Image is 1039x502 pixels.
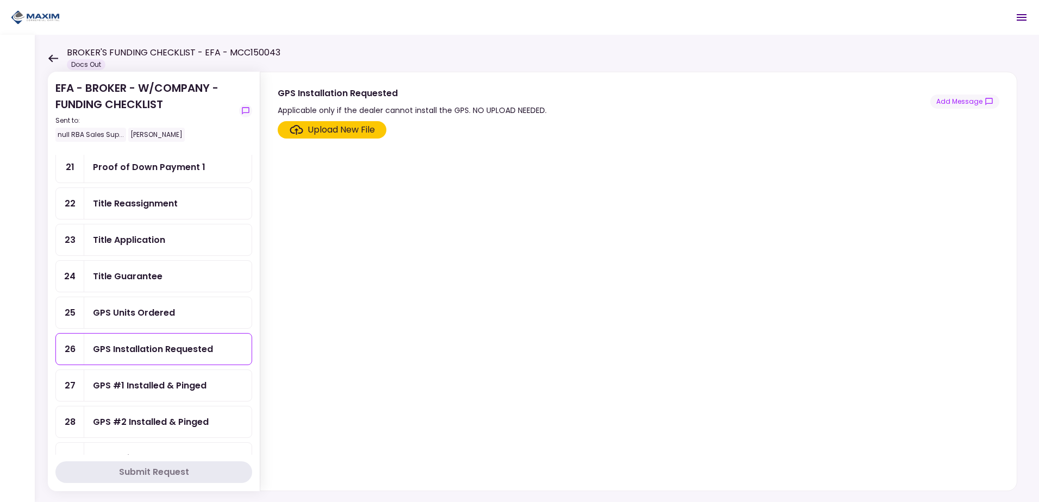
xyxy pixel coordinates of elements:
div: Submit Request [119,466,189,479]
a: 26GPS Installation Requested [55,333,252,365]
a: 23Title Application [55,224,252,256]
button: Submit Request [55,461,252,483]
div: Sent to: [55,116,235,125]
div: 25 [56,297,84,328]
a: 22Title Reassignment [55,187,252,219]
a: 28GPS #2 Installed & Pinged [55,406,252,438]
a: 25GPS Units Ordered [55,297,252,329]
div: GPS Installation Requested [278,86,547,100]
a: 24Title Guarantee [55,260,252,292]
button: show-messages [930,95,999,109]
a: 27GPS #1 Installed & Pinged [55,369,252,401]
div: Title Reassignment [93,197,178,210]
div: EFA - BROKER - W/COMPANY - FUNDING CHECKLIST [55,80,235,142]
div: 27 [56,370,84,401]
div: null RBA Sales Sup... [55,128,126,142]
a: 31Copy of Dealer's Warranty [55,442,252,474]
div: GPS Installation RequestedApplicable only if the dealer cannot install the GPS. NO UPLOAD NEEDED.... [260,72,1017,491]
div: GPS #1 Installed & Pinged [93,379,206,392]
div: Copy of Dealer's Warranty [93,451,213,465]
div: Applicable only if the dealer cannot install the GPS. NO UPLOAD NEEDED. [278,104,547,117]
div: [PERSON_NAME] [128,128,185,142]
div: 21 [56,152,84,183]
button: show-messages [239,104,252,117]
div: GPS #2 Installed & Pinged [93,415,209,429]
div: 26 [56,334,84,365]
div: Title Application [93,233,165,247]
div: 24 [56,261,84,292]
div: 31 [56,443,84,474]
div: 28 [56,406,84,437]
div: GPS Units Ordered [93,306,175,319]
a: 21Proof of Down Payment 1 [55,151,252,183]
div: Title Guarantee [93,269,162,283]
button: Open menu [1009,4,1035,30]
div: Proof of Down Payment 1 [93,160,205,174]
div: 23 [56,224,84,255]
span: Click here to upload the required document [278,121,386,139]
div: Upload New File [308,123,375,136]
div: GPS Installation Requested [93,342,213,356]
div: Docs Out [67,59,105,70]
img: Partner icon [11,9,60,26]
div: 22 [56,188,84,219]
h1: BROKER'S FUNDING CHECKLIST - EFA - MCC150043 [67,46,280,59]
